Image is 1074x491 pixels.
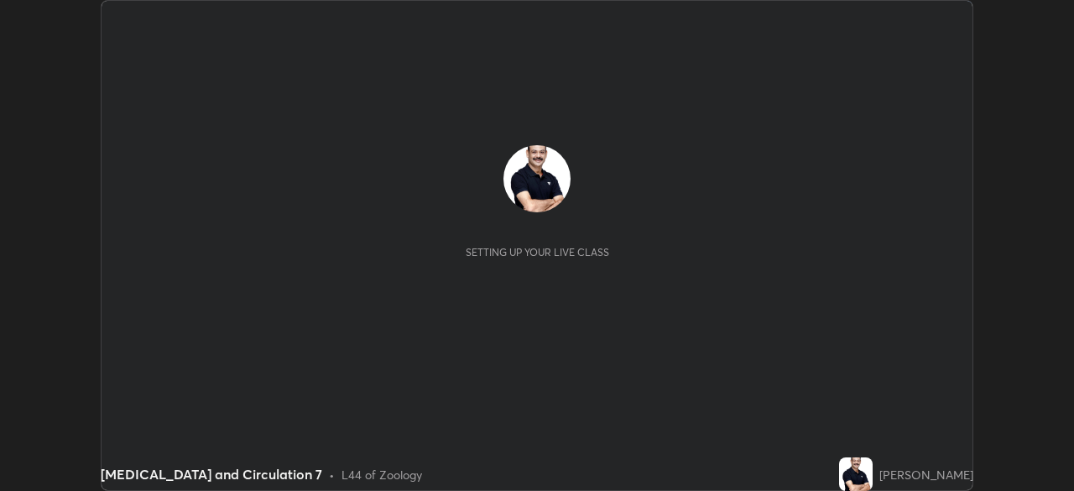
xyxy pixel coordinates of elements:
div: L44 of Zoology [341,466,422,483]
div: [MEDICAL_DATA] and Circulation 7 [101,464,322,484]
img: 7362d183bfba452e82b80e211b7273cc.jpg [839,457,873,491]
div: [PERSON_NAME] [879,466,973,483]
img: 7362d183bfba452e82b80e211b7273cc.jpg [503,145,571,212]
div: • [329,466,335,483]
div: Setting up your live class [466,246,609,259]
